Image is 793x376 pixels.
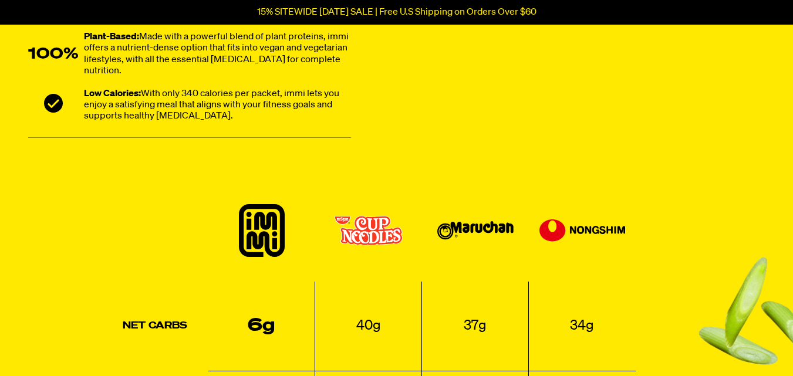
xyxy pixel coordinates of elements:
[437,221,514,240] img: Maruchan
[102,282,208,371] th: Net Carbs
[239,204,285,257] img: immi
[28,46,78,63] div: 100%
[84,33,139,42] strong: Plant-Based:
[257,7,536,18] p: 15% SITEWIDE [DATE] SALE | Free U.S Shipping on Orders Over $60
[539,219,625,242] img: Nongshim
[84,89,141,99] strong: Low Calories:
[315,282,422,371] td: 40g
[529,282,636,371] td: 34g
[84,89,351,123] div: With only 340 calories per packet, immi lets you enjoy a satisfying meal that aligns with your fi...
[208,282,315,371] td: 6g
[422,282,529,371] td: 37g
[335,215,403,246] img: Cup Noodles
[84,32,351,77] div: Made with a powerful blend of plant proteins, immi offers a nutrient-dense option that fits into ...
